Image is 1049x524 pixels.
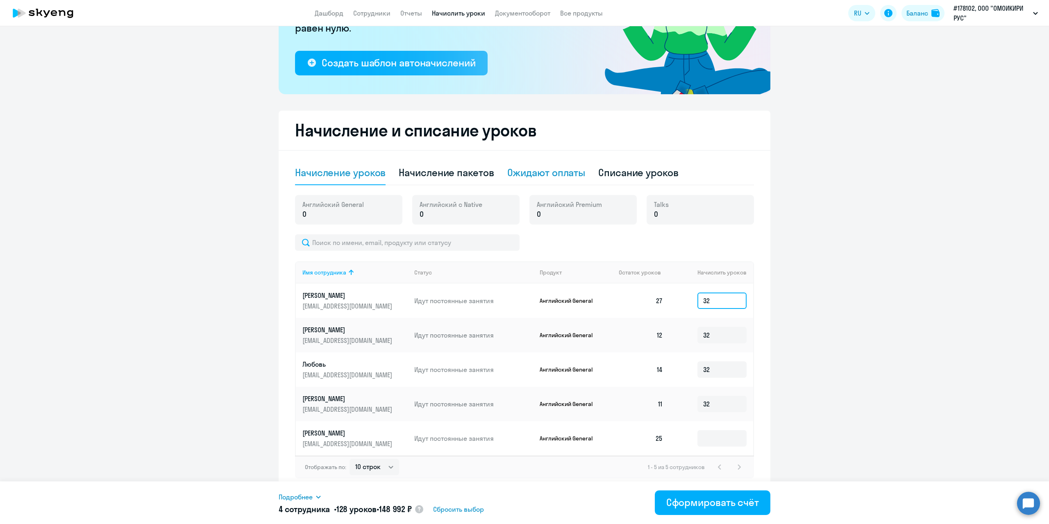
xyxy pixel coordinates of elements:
[322,56,475,69] div: Создать шаблон автоначислений
[302,394,408,414] a: [PERSON_NAME][EMAIL_ADDRESS][DOMAIN_NAME]
[302,336,394,345] p: [EMAIL_ADDRESS][DOMAIN_NAME]
[954,3,1030,23] p: #178102, ООО "ОМОИКИРИ РУС"
[654,200,669,209] span: Talks
[302,394,394,403] p: [PERSON_NAME]
[399,166,494,179] div: Начисление пакетов
[540,435,601,442] p: Английский General
[560,9,603,17] a: Все продукты
[540,400,601,408] p: Английский General
[315,9,343,17] a: Дашборд
[848,5,875,21] button: RU
[279,492,313,502] span: Подробнее
[302,269,408,276] div: Имя сотрудника
[414,296,533,305] p: Идут постоянные занятия
[353,9,391,17] a: Сотрудники
[612,387,670,421] td: 11
[414,365,533,374] p: Идут постоянные занятия
[619,269,670,276] div: Остаток уроков
[414,399,533,408] p: Идут постоянные занятия
[302,360,408,379] a: Любовь[EMAIL_ADDRESS][DOMAIN_NAME]
[949,3,1042,23] button: #178102, ООО "ОМОИКИРИ РУС"
[302,291,408,311] a: [PERSON_NAME][EMAIL_ADDRESS][DOMAIN_NAME]
[654,209,658,220] span: 0
[612,421,670,456] td: 25
[302,370,394,379] p: [EMAIL_ADDRESS][DOMAIN_NAME]
[906,8,928,18] div: Баланс
[302,302,394,311] p: [EMAIL_ADDRESS][DOMAIN_NAME]
[540,331,601,339] p: Английский General
[540,366,601,373] p: Английский General
[302,325,408,345] a: [PERSON_NAME][EMAIL_ADDRESS][DOMAIN_NAME]
[507,166,586,179] div: Ожидают оплаты
[414,434,533,443] p: Идут постоянные занятия
[302,360,394,369] p: Любовь
[279,504,412,515] h5: 4 сотрудника • •
[931,9,940,17] img: balance
[670,261,753,284] th: Начислить уроков
[540,297,601,304] p: Английский General
[540,269,562,276] div: Продукт
[537,200,602,209] span: Английский Premium
[302,405,394,414] p: [EMAIL_ADDRESS][DOMAIN_NAME]
[414,269,432,276] div: Статус
[420,200,482,209] span: Английский с Native
[295,51,488,75] button: Создать шаблон автоначислений
[854,8,861,18] span: RU
[414,269,533,276] div: Статус
[495,9,550,17] a: Документооборот
[295,120,754,140] h2: Начисление и списание уроков
[666,496,759,509] div: Сформировать счёт
[336,504,377,514] span: 128 уроков
[612,318,670,352] td: 12
[379,504,412,514] span: 148 992 ₽
[302,269,346,276] div: Имя сотрудника
[901,5,945,21] button: Балансbalance
[302,209,307,220] span: 0
[302,429,394,438] p: [PERSON_NAME]
[655,490,770,515] button: Сформировать счёт
[302,325,394,334] p: [PERSON_NAME]
[305,463,346,471] span: Отображать по:
[537,209,541,220] span: 0
[302,291,394,300] p: [PERSON_NAME]
[295,166,386,179] div: Начисление уроков
[420,209,424,220] span: 0
[612,284,670,318] td: 27
[433,504,484,514] span: Сбросить выбор
[295,234,520,251] input: Поиск по имени, email, продукту или статусу
[414,331,533,340] p: Идут постоянные занятия
[612,352,670,387] td: 14
[598,166,679,179] div: Списание уроков
[619,269,661,276] span: Остаток уроков
[540,269,613,276] div: Продукт
[400,9,422,17] a: Отчеты
[302,429,408,448] a: [PERSON_NAME][EMAIL_ADDRESS][DOMAIN_NAME]
[432,9,485,17] a: Начислить уроки
[302,439,394,448] p: [EMAIL_ADDRESS][DOMAIN_NAME]
[648,463,705,471] span: 1 - 5 из 5 сотрудников
[302,200,364,209] span: Английский General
